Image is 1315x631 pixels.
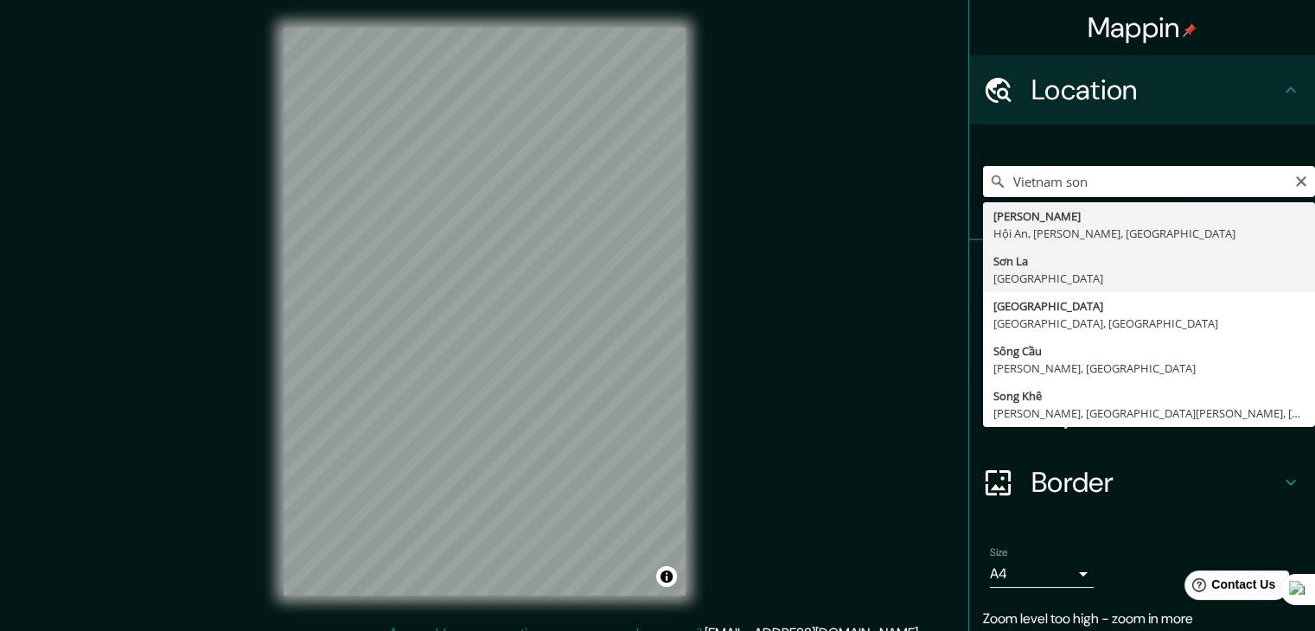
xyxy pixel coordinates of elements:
div: [PERSON_NAME], [GEOGRAPHIC_DATA] [993,360,1305,377]
h4: Location [1031,73,1280,107]
h4: Border [1031,465,1280,500]
div: [GEOGRAPHIC_DATA] [993,297,1305,315]
p: Zoom level too high - zoom in more [983,609,1301,629]
div: Layout [969,379,1315,448]
div: A4 [990,560,1094,588]
div: Sông Cầu [993,342,1305,360]
h4: Layout [1031,396,1280,430]
div: [PERSON_NAME] [993,207,1305,225]
div: Sơn La [993,252,1305,270]
label: Size [990,545,1008,560]
img: pin-icon.png [1183,23,1197,37]
iframe: Help widget launcher [1161,564,1296,612]
button: Toggle attribution [656,566,677,587]
button: Clear [1294,172,1308,188]
div: [GEOGRAPHIC_DATA], [GEOGRAPHIC_DATA] [993,315,1305,332]
div: Location [969,55,1315,124]
canvas: Map [284,28,686,596]
div: Song Khê [993,387,1305,405]
div: Border [969,448,1315,517]
h4: Mappin [1088,10,1197,45]
input: Pick your city or area [983,166,1315,197]
div: [PERSON_NAME], [GEOGRAPHIC_DATA][PERSON_NAME], [GEOGRAPHIC_DATA] [993,405,1305,422]
div: Hội An, [PERSON_NAME], [GEOGRAPHIC_DATA] [993,225,1305,242]
div: [GEOGRAPHIC_DATA] [993,270,1305,287]
div: Style [969,309,1315,379]
div: Pins [969,240,1315,309]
